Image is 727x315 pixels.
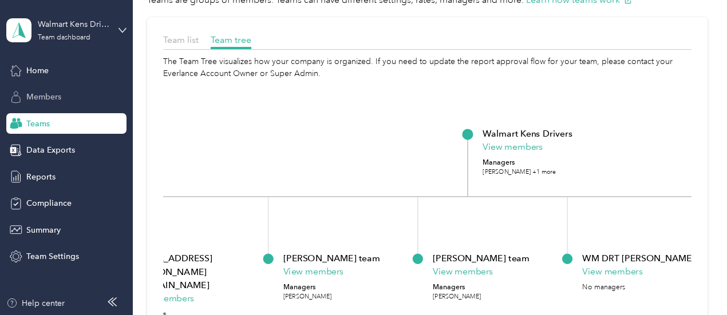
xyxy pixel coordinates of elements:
button: View members [433,265,493,278]
iframe: Everlance-gr Chat Button Frame [663,251,727,315]
p: [PERSON_NAME] [283,292,331,301]
p: [EMAIL_ADDRESS][PERSON_NAME][DOMAIN_NAME] [133,252,258,292]
span: Reports [26,171,56,183]
span: Team list [163,34,199,45]
p: [PERSON_NAME] team [433,252,530,265]
button: Help center [6,297,65,309]
p: Managers [483,157,556,168]
button: View members [133,292,193,305]
p: [PERSON_NAME] team [283,252,380,265]
span: Compliance [26,197,72,209]
button: View members [582,265,642,278]
span: Data Exports [26,144,75,156]
div: Walmart Kens Drivers [38,18,109,30]
p: Managers [433,282,481,292]
div: The Team Tree visualizes how your company is organized. If you need to update the report approval... [163,55,692,79]
span: Members [26,91,61,103]
span: Summary [26,224,61,236]
span: Teams [26,118,50,130]
div: Team dashboard [38,34,90,41]
p: [PERSON_NAME] +1 more [483,168,556,176]
button: View members [283,265,343,278]
span: Team tree [211,34,251,45]
p: Managers [283,282,331,292]
p: Walmart Kens Drivers [483,127,572,141]
p: WM DRT [PERSON_NAME] [582,252,695,265]
button: View members [483,140,543,154]
span: Team Settings [26,250,79,262]
div: No managers [582,282,629,292]
span: Home [26,65,49,77]
p: [PERSON_NAME] [433,292,481,301]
